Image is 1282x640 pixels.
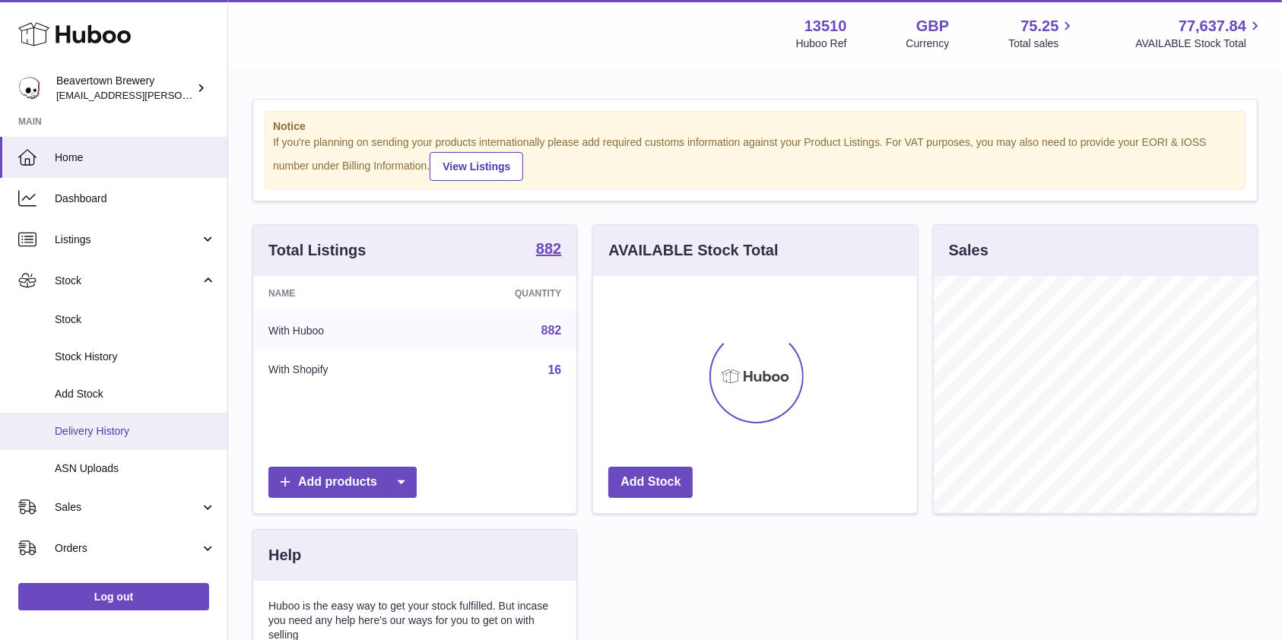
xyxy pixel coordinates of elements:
[268,467,417,498] a: Add products
[1008,36,1076,51] span: Total sales
[55,500,200,515] span: Sales
[55,233,200,247] span: Listings
[253,311,427,350] td: With Huboo
[55,461,216,476] span: ASN Uploads
[253,276,427,311] th: Name
[796,36,847,51] div: Huboo Ref
[608,240,778,261] h3: AVAILABLE Stock Total
[55,541,200,556] span: Orders
[56,89,305,101] span: [EMAIL_ADDRESS][PERSON_NAME][DOMAIN_NAME]
[55,350,216,364] span: Stock History
[916,16,949,36] strong: GBP
[536,241,561,256] strong: 882
[949,240,988,261] h3: Sales
[253,350,427,390] td: With Shopify
[268,240,367,261] h3: Total Listings
[536,241,561,259] a: 882
[55,150,216,165] span: Home
[427,276,576,311] th: Quantity
[548,363,562,376] a: 16
[1135,36,1264,51] span: AVAILABLE Stock Total
[55,424,216,439] span: Delivery History
[268,545,301,566] h3: Help
[541,324,562,337] a: 882
[430,152,523,181] a: View Listings
[56,74,193,103] div: Beavertown Brewery
[1020,16,1058,36] span: 75.25
[1008,16,1076,51] a: 75.25 Total sales
[1179,16,1246,36] span: 77,637.84
[273,119,1237,134] strong: Notice
[273,135,1237,181] div: If you're planning on sending your products internationally please add required customs informati...
[55,192,216,206] span: Dashboard
[55,274,200,288] span: Stock
[804,16,847,36] strong: 13510
[18,77,41,100] img: kit.lowe@beavertownbrewery.co.uk
[608,467,693,498] a: Add Stock
[55,387,216,401] span: Add Stock
[18,583,209,610] a: Log out
[55,312,216,327] span: Stock
[1135,16,1264,51] a: 77,637.84 AVAILABLE Stock Total
[906,36,950,51] div: Currency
